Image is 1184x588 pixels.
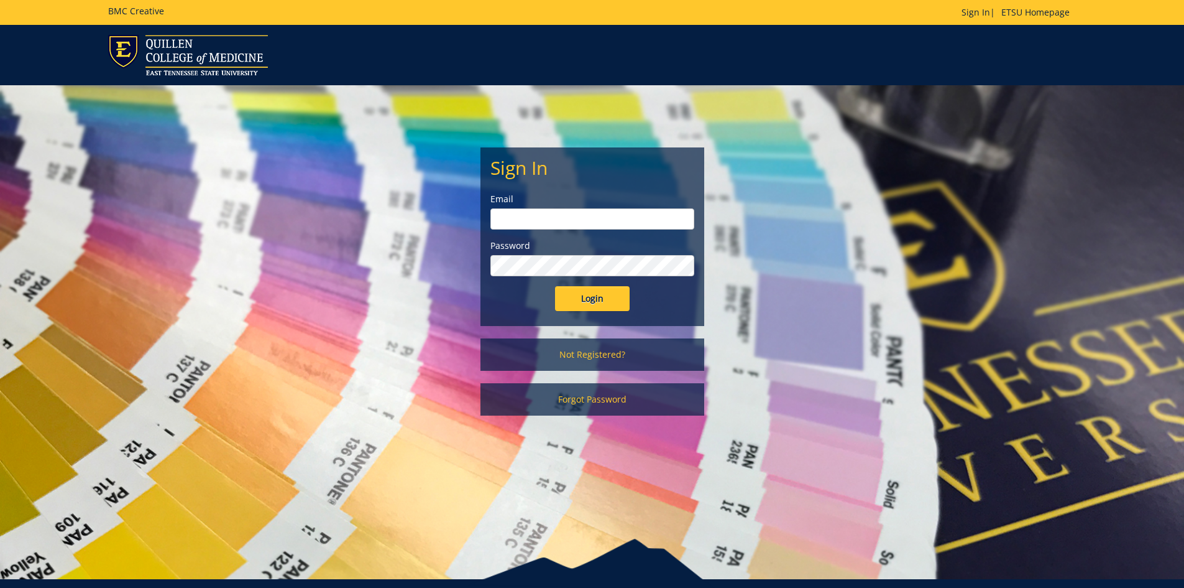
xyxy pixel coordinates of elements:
img: ETSU logo [108,35,268,75]
a: ETSU Homepage [995,6,1076,18]
h5: BMC Creative [108,6,164,16]
p: | [961,6,1076,19]
input: Login [555,286,630,311]
h2: Sign In [490,157,694,178]
label: Password [490,240,694,252]
a: Not Registered? [480,338,704,371]
a: Forgot Password [480,383,704,416]
label: Email [490,193,694,205]
a: Sign In [961,6,990,18]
